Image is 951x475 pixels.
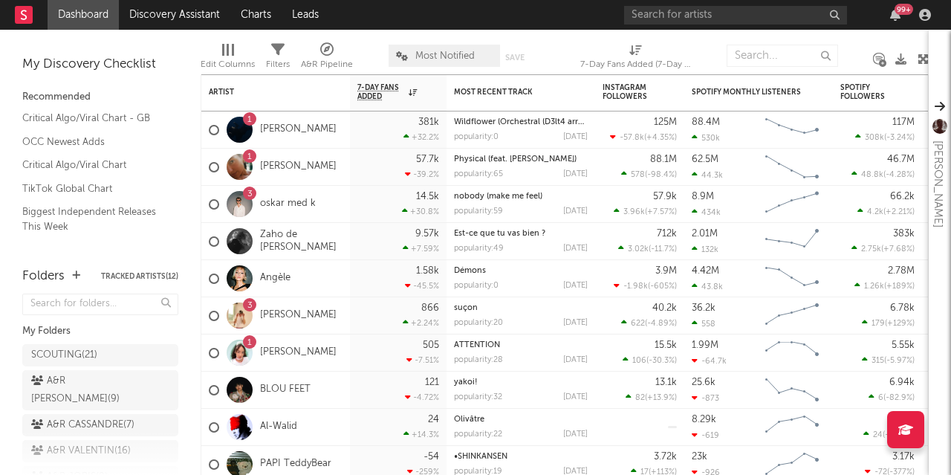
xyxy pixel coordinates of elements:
a: A&R VALENTIN(16) [22,440,178,462]
div: Edit Columns [201,37,255,80]
span: 7-Day Fans Added [357,83,405,101]
div: A&R Pipeline [301,56,353,74]
span: 578 [631,171,645,179]
span: +14.3 % [885,431,912,439]
div: 1.99M [692,340,718,350]
div: Edit Columns [201,56,255,74]
div: Est-ce que tu vas bien ? [454,230,588,238]
div: ( ) [855,132,915,142]
a: •SHINKANSEN [454,453,507,461]
a: Est-ce que tu vas bien ? [454,230,545,238]
a: Biggest Independent Releases This Week [22,204,163,234]
div: SCOUTING ( 21 ) [31,346,97,364]
div: ( ) [857,207,915,216]
span: -3.24 % [886,134,912,142]
div: •SHINKANSEN [454,453,588,461]
div: 25.6k [692,378,715,387]
div: [DATE] [563,430,588,439]
div: yakoi! [454,378,588,387]
div: 383k [893,229,915,239]
div: nobody (make me feel) [454,193,588,201]
span: -11.7 % [651,245,675,253]
span: 1.26k [864,282,884,291]
a: suçon [454,304,478,312]
a: Démons [454,267,486,275]
a: Critical Algo/Viral Chart [22,157,163,173]
input: Search for artists [624,6,847,25]
div: ( ) [614,207,677,216]
div: ( ) [610,132,677,142]
div: ( ) [862,355,915,365]
div: ( ) [618,244,677,253]
span: Most Notified [415,51,475,61]
div: A&R CASSANDRE ( 7 ) [31,416,134,434]
div: suçon [454,304,588,312]
div: +7.59 % [403,244,439,253]
span: +4.35 % [646,134,675,142]
div: 57.9k [653,192,677,201]
div: ( ) [623,355,677,365]
div: popularity: 32 [454,393,502,401]
div: -54 [423,452,439,462]
button: Save [505,54,525,62]
div: A&R [PERSON_NAME] ( 9 ) [31,372,136,408]
div: 15.5k [655,340,677,350]
span: 3.02k [628,245,649,253]
div: popularity: 65 [454,170,503,178]
div: Olivâtre [454,416,588,424]
div: 121 [425,378,439,387]
span: -57.8k [620,134,644,142]
a: Olivâtre [454,416,484,424]
a: OCC Newest Adds [22,134,163,150]
div: +32.2 % [403,132,439,142]
div: A&R Pipeline [301,37,353,80]
div: [DATE] [563,393,588,401]
span: -82.9 % [886,394,912,402]
div: 5.55k [892,340,915,350]
a: oskar med k [260,198,316,210]
div: -7.51 % [406,355,439,365]
span: 106 [632,357,646,365]
div: A&R VALENTIN ( 16 ) [31,442,131,460]
a: Physical (feat. [PERSON_NAME]) [454,155,577,164]
div: 57.7k [416,155,439,164]
span: -98.4 % [647,171,675,179]
a: TikTok Global Chart [22,181,163,197]
a: [PERSON_NAME] [260,161,337,173]
a: yakoi! [454,378,478,387]
div: 125M [654,117,677,127]
span: 179 [872,320,885,328]
a: Wildflower (Orchestral (D3lt4 arrang.) [454,118,597,126]
div: Filters [266,56,290,74]
a: Al-Walid [260,421,297,433]
a: Angèle [260,272,291,285]
div: 14.5k [416,192,439,201]
span: 2.75k [861,245,881,253]
div: Recommended [22,88,178,106]
div: 530k [692,133,720,143]
div: [DATE] [563,356,588,364]
span: 6 [878,394,883,402]
svg: Chart title [759,372,825,409]
div: +30.8 % [402,207,439,216]
div: 4.42M [692,266,719,276]
div: ( ) [863,430,915,439]
span: 48.8k [861,171,883,179]
svg: Chart title [759,297,825,335]
div: 9.57k [415,229,439,239]
div: ( ) [851,169,915,179]
span: +7.57 % [647,208,675,216]
div: popularity: 0 [454,133,499,141]
div: Most Recent Track [454,88,565,97]
a: [PERSON_NAME] [260,123,337,136]
div: 36.2k [692,303,715,313]
a: Zaho de [PERSON_NAME] [260,229,343,254]
div: 7-Day Fans Added (7-Day Fans Added) [580,56,692,74]
div: -39.2 % [405,169,439,179]
div: +14.3 % [403,430,439,439]
div: 88.1M [650,155,677,164]
button: 99+ [890,9,900,21]
div: Démons [454,267,588,275]
div: ( ) [626,392,677,402]
div: 381k [418,117,439,127]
